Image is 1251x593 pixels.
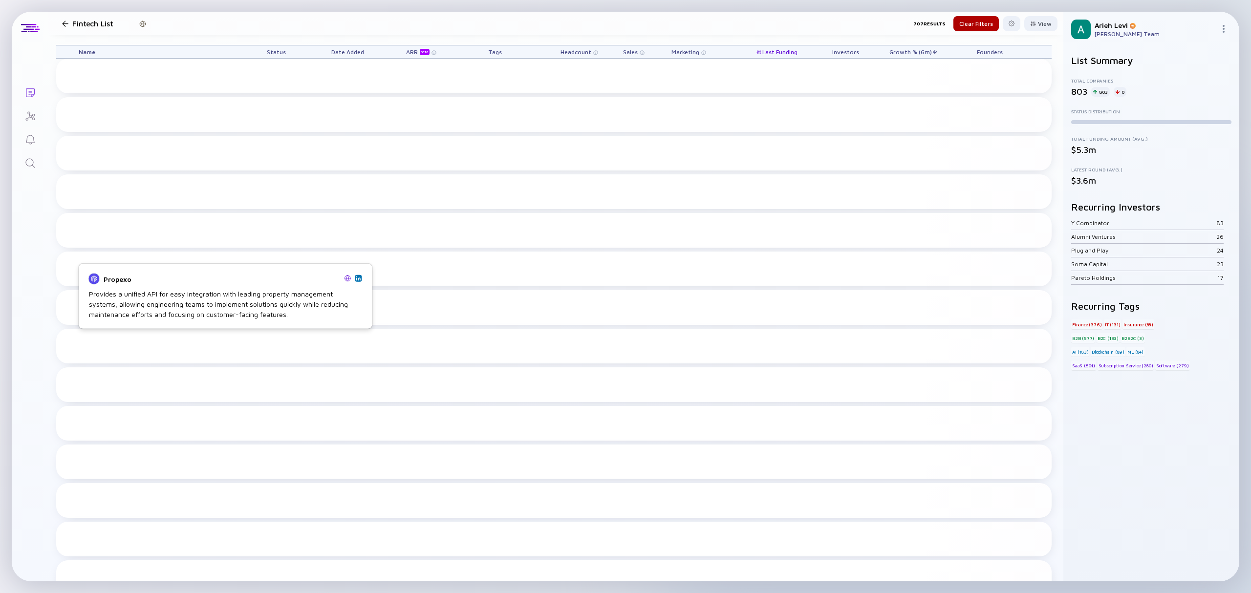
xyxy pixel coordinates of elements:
img: Propexo Website [344,275,351,281]
div: Status Distribution [1071,108,1231,114]
div: Plug and Play [1071,247,1217,254]
div: Propexo [104,275,340,283]
a: Investor Map [12,104,48,127]
a: Search [12,150,48,174]
div: [PERSON_NAME] Team [1095,30,1216,38]
div: 803 [1091,87,1110,97]
div: Investors [823,45,867,58]
h1: Fintech List [72,19,113,28]
div: Arieh Levi [1095,21,1216,29]
div: B2C (133) [1097,333,1120,343]
button: View [1024,16,1057,31]
span: Headcount [561,48,591,56]
span: Status [267,48,286,56]
div: Pareto Holdings [1071,274,1217,281]
a: Reminders [12,127,48,150]
div: Y Combinator [1071,219,1216,227]
a: Lists [12,80,48,104]
div: SaaS (504) [1071,360,1096,370]
div: Total Companies [1071,78,1231,84]
div: $3.6m [1071,175,1231,186]
div: Provides a unified API for easy integration with leading property management systems, allowing en... [89,289,362,319]
div: beta [420,49,430,55]
div: 707 Results [913,16,946,31]
div: AI (183) [1071,347,1089,357]
div: B2B (577) [1071,333,1095,343]
div: Blockchain (89) [1091,347,1125,357]
span: Last Funding [762,48,798,56]
div: 26 [1216,233,1224,240]
span: Marketing [671,48,699,56]
span: Growth % (6m) [889,48,932,56]
div: Insurance (88) [1122,319,1154,329]
div: Founders [960,45,1019,58]
div: Soma Capital [1071,260,1217,268]
img: Propexo Linkedin Page [356,275,361,280]
div: Software (279) [1155,360,1190,370]
h2: List Summary [1071,55,1231,66]
div: 0 [1114,87,1126,97]
div: Tags [468,45,522,58]
div: Subscription Service (280) [1098,360,1154,370]
div: B2B2C (3) [1121,333,1144,343]
div: 17 [1217,274,1224,281]
div: ARR [406,48,431,55]
div: Latest Round (Avg.) [1071,167,1231,172]
span: Sales [623,48,638,56]
div: 23 [1217,260,1224,268]
img: Menu [1220,25,1228,33]
div: Total Funding Amount (Avg.) [1071,136,1231,142]
div: 83 [1216,219,1224,227]
div: Date Added [320,45,375,58]
button: Clear Filters [953,16,999,31]
h2: Recurring Tags [1071,300,1231,312]
div: IT (131) [1104,319,1121,329]
div: ML (84) [1126,347,1144,357]
div: Alumni Ventures [1071,233,1216,240]
div: Finance (376) [1071,319,1102,329]
h2: Recurring Investors [1071,201,1231,212]
div: 24 [1217,247,1224,254]
img: Arieh Profile Picture [1071,20,1091,39]
div: $5.3m [1071,145,1231,155]
div: Name [71,45,247,58]
div: 803 [1071,86,1087,97]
